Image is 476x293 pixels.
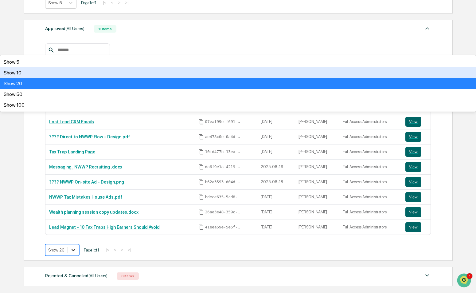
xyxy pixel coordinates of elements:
[49,210,139,215] a: Wealth planning session copy updates.docx
[295,129,339,145] td: [PERSON_NAME]
[43,136,74,141] a: Powered byPylon
[6,110,11,115] div: 🖐️
[104,247,111,252] button: |<
[339,114,402,129] td: Full Access Administrators
[81,0,96,5] span: Page 1 of 1
[49,225,160,230] a: Lead Magnet - 10 Tax Traps High Earners Should Avoid
[257,175,295,190] td: 2025-08-18
[6,68,41,73] div: Past conversations
[119,247,125,252] button: >
[49,195,122,200] a: NWWP Tax Mistakes House Ads.pdf
[205,195,242,200] span: bdece635-5cd8-4def-9915-736a71674fb4
[295,175,339,190] td: [PERSON_NAME]
[6,78,16,88] img: Jack Rasmussen
[295,220,339,235] td: [PERSON_NAME]
[28,47,101,53] div: Start new chat
[405,222,421,232] button: View
[405,147,427,157] a: View
[405,117,427,127] a: View
[405,132,421,142] button: View
[42,107,79,118] a: 🗄️Attestations
[405,147,421,157] button: View
[405,207,427,217] a: View
[19,84,50,89] span: [PERSON_NAME]
[12,121,39,127] span: Data Lookup
[205,225,242,230] span: 41eea59e-5e5f-4848-9402-d5c9ae3c02fc
[198,119,204,125] span: Copy Id
[45,25,84,33] div: Approved
[405,177,421,187] button: View
[405,222,427,232] a: View
[339,175,402,190] td: Full Access Administrators
[405,192,421,202] button: View
[405,162,427,172] a: View
[6,47,17,58] img: 1746055101610-c473b297-6a78-478c-a979-82029cc54cd1
[6,13,112,23] p: How can we help?
[405,132,427,142] a: View
[61,136,74,141] span: Pylon
[205,119,242,124] span: 07eaf99e-f691-4635-bec0-b07538373424
[205,134,242,139] span: ae478c0e-0a4d-4479-b16b-62d7dbbc97dc
[4,107,42,118] a: 🖐️Preclearance
[88,273,107,278] span: (All Users)
[423,272,431,279] img: caret
[205,180,242,184] span: b62a3593-d04d-4d25-a366-b9637b604ba9
[198,209,204,215] span: Copy Id
[112,247,118,252] button: <
[6,121,11,126] div: 🔎
[339,190,402,205] td: Full Access Administrators
[339,220,402,235] td: Full Access Administrators
[51,84,53,89] span: •
[423,25,431,32] img: caret
[117,272,139,280] div: 0 Items
[49,164,122,169] a: Messaging_ NWWP Recruiting .docx
[257,160,295,175] td: 2025-08-19
[257,145,295,160] td: [DATE]
[198,194,204,200] span: Copy Id
[205,149,242,154] span: 10fd477b-13ea-4d04-aa09-a1c76cc4f82c
[104,49,112,56] button: Start new chat
[12,84,17,89] img: 1746055101610-c473b297-6a78-478c-a979-82029cc54cd1
[198,134,204,140] span: Copy Id
[49,134,130,139] a: ???? Direct to NWWP Flow - Design.pdf
[49,149,95,154] a: Tax Trap Landing Page
[49,180,124,184] a: ???? NWWP On-site Ad - Design.png
[295,145,339,160] td: [PERSON_NAME]
[405,177,427,187] a: View
[49,119,94,124] a: Lost Lead CRM Emails
[339,145,402,160] td: Full Access Administrators
[405,117,421,127] button: View
[45,272,107,280] div: Rejected & Cancelled
[295,160,339,175] td: [PERSON_NAME]
[45,110,49,115] div: 🗄️
[405,192,427,202] a: View
[257,205,295,220] td: [DATE]
[339,129,402,145] td: Full Access Administrators
[205,210,242,215] span: 26ae3e48-359c-401d-99d7-b9f70675ab9f
[198,179,204,185] span: Copy Id
[13,47,24,58] img: 8933085812038_c878075ebb4cc5468115_72.jpg
[205,164,242,169] span: da6f9e1a-4219-4e4e-b65c-239f9f1a8151
[257,129,295,145] td: [DATE]
[339,205,402,220] td: Full Access Administrators
[456,273,473,289] iframe: Open customer support
[84,247,99,252] span: Page 1 of 1
[295,205,339,220] td: [PERSON_NAME]
[4,118,41,129] a: 🔎Data Lookup
[54,84,67,89] span: [DATE]
[405,207,421,217] button: View
[95,67,112,74] button: See all
[198,164,204,170] span: Copy Id
[257,220,295,235] td: [DATE]
[339,160,402,175] td: Full Access Administrators
[295,190,339,205] td: [PERSON_NAME]
[12,109,40,115] span: Preclearance
[65,26,84,31] span: (All Users)
[257,114,295,129] td: [DATE]
[28,53,84,58] div: We're available if you need us!
[405,162,421,172] button: View
[51,109,76,115] span: Attestations
[94,25,116,33] div: 11 Items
